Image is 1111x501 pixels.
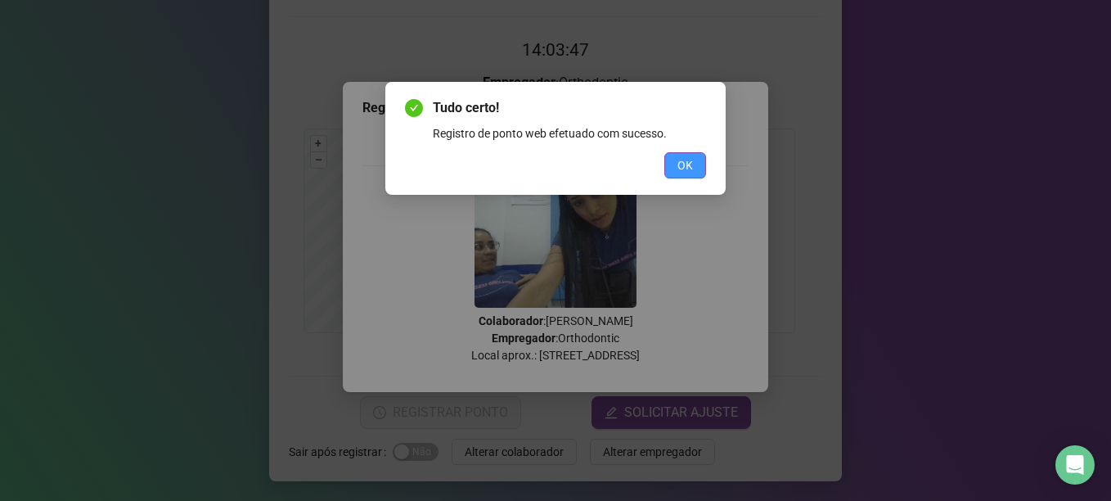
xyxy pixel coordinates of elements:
button: OK [664,152,706,178]
div: Registro de ponto web efetuado com sucesso. [433,124,706,142]
span: Tudo certo! [433,98,706,118]
span: OK [677,156,693,174]
span: check-circle [405,99,423,117]
div: Open Intercom Messenger [1055,445,1095,485]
